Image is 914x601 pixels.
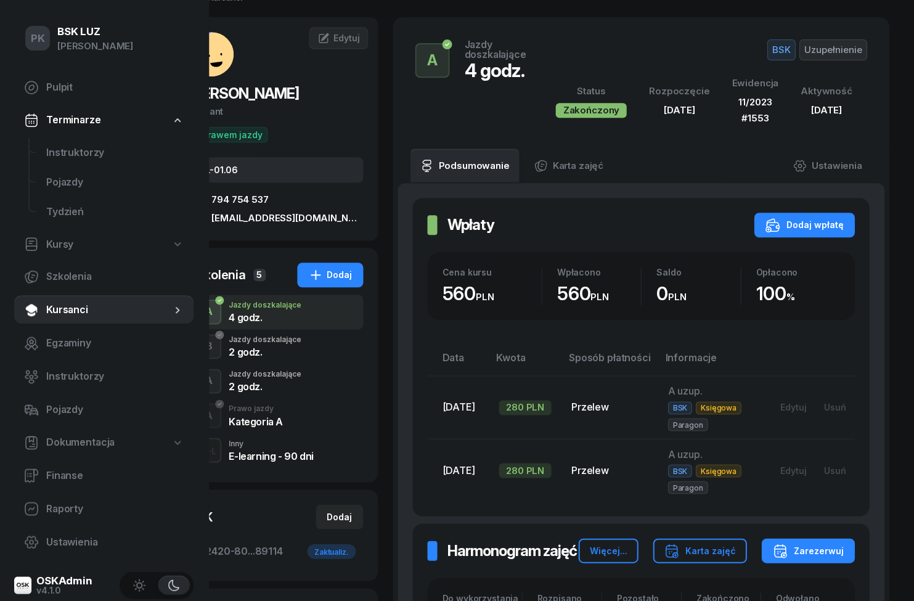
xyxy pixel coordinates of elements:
span: 794 754 537 [212,192,269,207]
div: Zarezerwuj [773,543,844,558]
button: AJazdy doszkalające4 godz. [190,295,364,329]
button: APrawo jazdyKategoria A [190,398,364,433]
div: Rozpoczęcie [649,83,709,99]
a: Ustawienia [15,527,194,557]
span: Raporty [47,501,184,517]
div: Kategoria A [229,416,284,426]
a: Podsumowanie [410,149,520,183]
th: Sposób płatności [561,350,658,376]
span: Instruktorzy [47,369,184,385]
button: BJazdy doszkalające2 godz. [190,329,364,364]
div: E-L [197,443,222,458]
span: A uzup. [668,385,703,397]
a: Pojazdy [15,395,194,425]
span: [DATE] [443,464,475,476]
div: PKK [190,508,213,525]
span: Terminarze [47,112,101,128]
span: [DATE] [664,104,695,116]
div: 560 [443,282,542,305]
span: 11/2023 #1553 [739,96,772,124]
span: BSK [767,39,796,60]
div: Wpłacono [557,267,641,277]
div: Prawo jazdy [229,405,284,412]
div: Ewidencja [732,75,779,91]
button: A [415,43,450,78]
span: Dokumentacja [47,435,115,451]
a: Tydzień [37,197,194,227]
div: A [201,405,218,426]
a: Kursy [15,231,194,259]
button: Usuń [815,397,855,417]
div: Dodaj wpłatę [765,218,844,232]
div: Jazdy doszkalające [229,336,302,343]
div: [PERSON_NAME] [58,38,134,54]
span: Tydzień [47,204,184,220]
div: Inny [229,440,314,447]
a: 32420-80...89114Zaktualiz. [190,536,364,566]
div: Przelew [571,399,648,415]
div: Przelew [571,462,648,478]
button: A [197,369,222,393]
a: Finanse [15,460,194,490]
h2: Harmonogram zajęć [447,541,577,560]
span: Pojazdy [47,402,184,418]
span: BSK [668,401,693,414]
span: Ustawienia [47,534,184,550]
span: Pojazdy [47,174,184,190]
div: BSK LUZ [58,27,134,37]
button: Z prawem jazdy [190,127,268,142]
div: v4.1.0 [37,586,93,594]
a: Raporty [15,494,194,523]
div: Aktywność [801,83,852,99]
span: Egzaminy [47,335,184,351]
div: Usuń [824,465,846,475]
th: Data [428,350,489,376]
a: Egzaminy [15,329,194,358]
div: 280 PLN [499,463,552,478]
span: [DATE] [443,401,475,413]
button: Dodaj [298,263,364,287]
a: Dokumentacja [15,428,194,457]
div: Zakończony [556,103,627,118]
div: [DATE] [801,102,852,118]
div: A [201,370,218,391]
button: A [197,300,222,324]
span: PK [31,33,46,44]
small: PLN [591,291,610,303]
a: Instruktorzy [15,362,194,391]
a: Instruktorzy [37,138,194,168]
div: OL-01.06 [190,157,364,182]
div: Jazdy doszkalające [465,39,526,59]
a: Terminarze [15,106,194,134]
div: Więcej... [590,543,627,558]
span: Księgowa [696,401,741,414]
div: Cena kursu [443,267,542,277]
div: Opłacono [756,267,840,277]
div: 2 godz. [229,347,302,357]
small: PLN [476,291,495,303]
span: Pulpit [47,80,184,96]
button: E-L [197,438,222,462]
span: BSK [668,464,693,477]
div: 100 [756,282,840,305]
a: Kursanci [15,295,194,325]
div: Dodaj [309,268,353,282]
div: Edytuj [780,402,807,412]
button: A [197,403,222,428]
a: Karta zajęć [524,149,613,183]
span: Kursy [47,237,74,253]
button: Dodaj [316,504,364,529]
div: Karta zajęć [664,543,736,558]
button: E-LInnyE-learning - 90 dni [190,433,364,467]
button: B [197,334,222,359]
div: A [201,301,218,322]
button: Karta zajęć [653,538,747,563]
img: logo-xs@2x.png [15,576,32,594]
div: Usuń [824,402,846,412]
h2: Wpłaty [447,215,494,235]
div: Szkolenia [190,266,247,284]
div: Jazdy doszkalające [229,301,302,309]
span: 32420-80...89114 [200,543,354,559]
div: 560 [557,282,641,305]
